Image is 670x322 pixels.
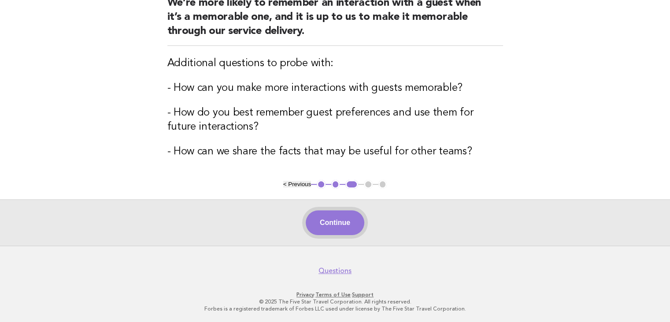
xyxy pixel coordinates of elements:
a: Privacy [296,292,314,298]
button: 2 [331,180,340,189]
button: 1 [317,180,326,189]
button: Continue [306,210,364,235]
p: · · [66,291,605,298]
a: Terms of Use [315,292,351,298]
h3: - How can we share the facts that may be useful for other teams? [167,145,503,159]
a: Support [352,292,374,298]
p: © 2025 The Five Star Travel Corporation. All rights reserved. [66,298,605,305]
button: 3 [345,180,358,189]
p: Forbes is a registered trademark of Forbes LLC used under license by The Five Star Travel Corpora... [66,305,605,312]
h3: - How can you make more interactions with guests memorable? [167,81,503,95]
a: Questions [318,266,352,275]
h3: - How do you best remember guest preferences and use them for future interactions? [167,106,503,134]
button: < Previous [283,181,311,187]
h3: Additional questions to probe with: [167,56,503,71]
